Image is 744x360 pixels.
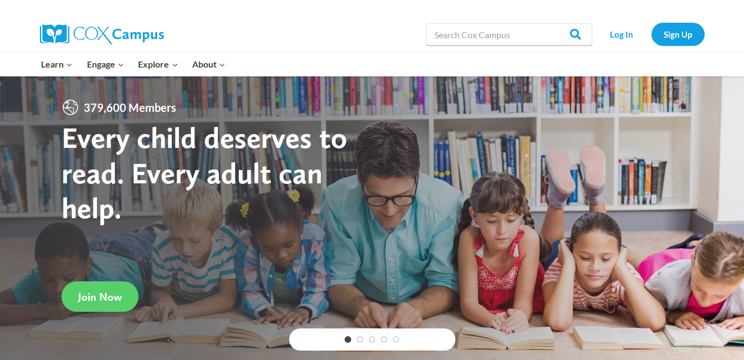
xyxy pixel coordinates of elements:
span: Join Now [78,290,122,304]
input: Search Cox Campus [426,23,592,45]
a: Log In [598,23,646,45]
span: Learn [41,57,73,71]
a: 1 [345,336,351,343]
img: Cox Campus [40,24,164,44]
a: 3 [369,336,376,343]
strong: Every child deserves to read. Every adult can help. [61,120,347,225]
nav: Secondary Navigation [598,23,705,45]
span: Engage [87,57,124,71]
a: Sign Up [651,23,705,45]
a: Join Now [61,281,138,312]
a: 2 [357,336,363,343]
span: About [192,57,225,71]
nav: Primary Navigation [34,53,233,76]
span: Explore [138,57,178,71]
a: 5 [393,336,399,343]
span: 379,600 Members [79,99,181,116]
a: 4 [381,336,387,343]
